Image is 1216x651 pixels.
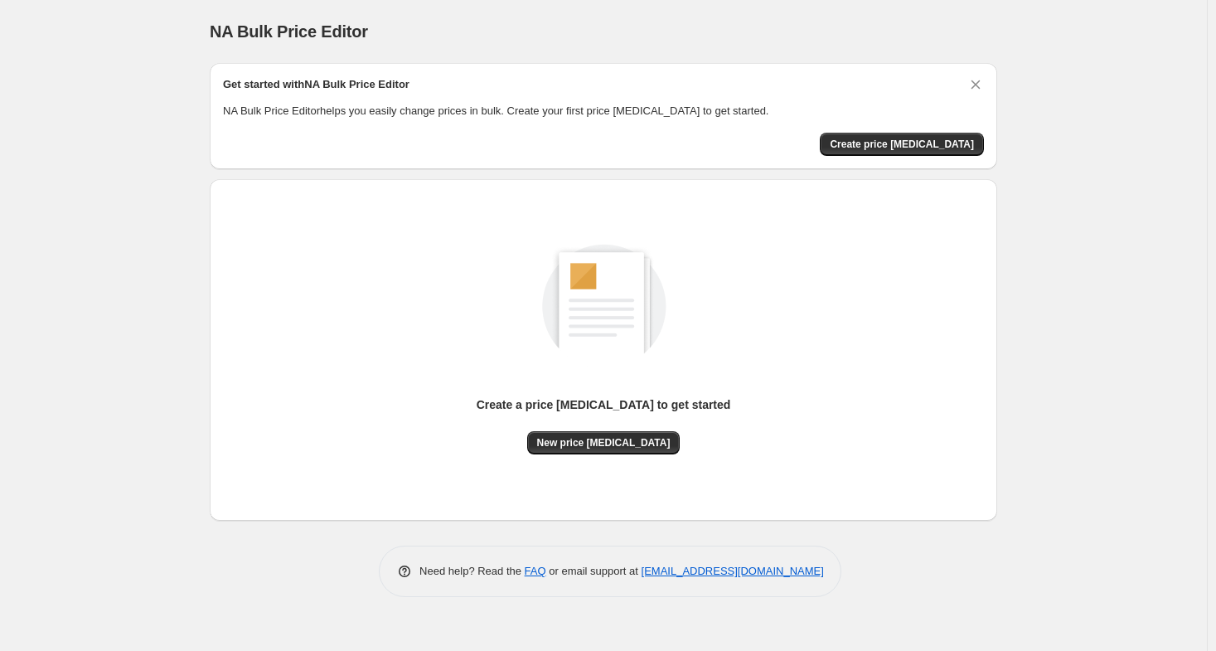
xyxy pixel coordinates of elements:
span: NA Bulk Price Editor [210,22,368,41]
button: New price [MEDICAL_DATA] [527,431,681,454]
span: Need help? Read the [419,565,525,577]
p: NA Bulk Price Editor helps you easily change prices in bulk. Create your first price [MEDICAL_DAT... [223,103,984,119]
h2: Get started with NA Bulk Price Editor [223,76,409,93]
button: Create price change job [820,133,984,156]
p: Create a price [MEDICAL_DATA] to get started [477,396,731,413]
button: Dismiss card [967,76,984,93]
a: [EMAIL_ADDRESS][DOMAIN_NAME] [642,565,824,577]
span: or email support at [546,565,642,577]
span: Create price [MEDICAL_DATA] [830,138,974,151]
a: FAQ [525,565,546,577]
span: New price [MEDICAL_DATA] [537,436,671,449]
